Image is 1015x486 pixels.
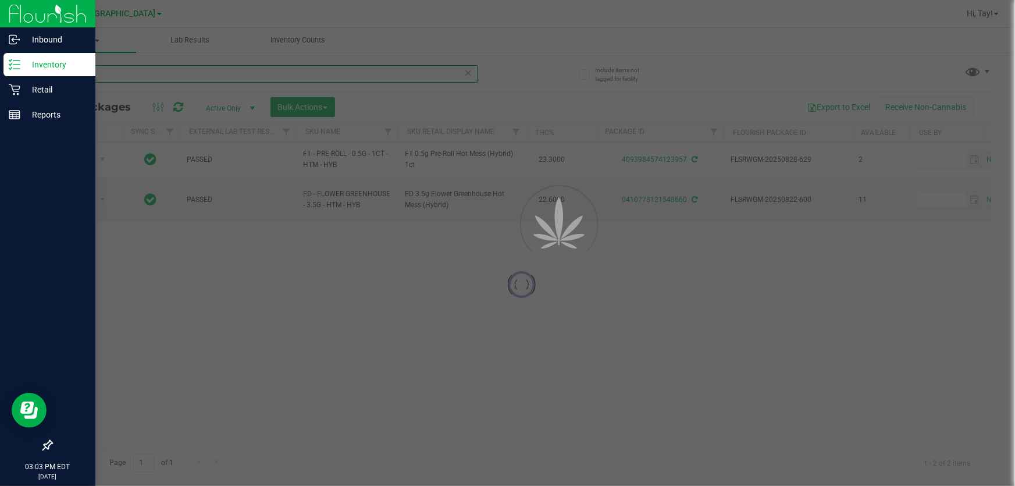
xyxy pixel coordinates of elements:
p: 03:03 PM EDT [5,462,90,472]
inline-svg: Inventory [9,59,20,70]
iframe: Resource center [12,393,47,428]
inline-svg: Inbound [9,34,20,45]
inline-svg: Retail [9,84,20,95]
p: Retail [20,83,90,97]
p: Inventory [20,58,90,72]
p: [DATE] [5,472,90,481]
p: Inbound [20,33,90,47]
inline-svg: Reports [9,109,20,120]
p: Reports [20,108,90,122]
